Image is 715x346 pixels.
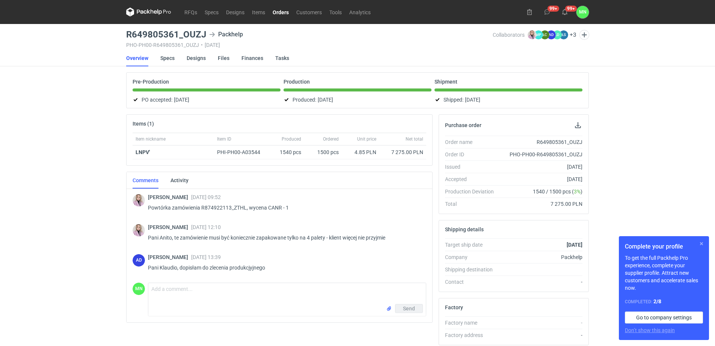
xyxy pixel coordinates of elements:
[559,6,571,18] button: 99+
[445,319,500,327] div: Factory name
[445,253,500,261] div: Company
[133,254,145,267] figcaption: AD
[133,283,145,295] figcaption: MN
[445,138,500,146] div: Order name
[181,7,201,16] a: RFQs
[304,145,342,159] div: 1500 pcs
[445,226,484,232] h2: Shipping details
[500,319,582,327] div: -
[500,278,582,286] div: -
[576,6,589,18] div: Małgorzata Nowotna
[133,283,145,295] div: Małgorzata Nowotna
[218,50,229,66] a: Files
[625,254,703,292] p: To get the full Packhelp Pro experience, complete your supplier profile. Attract new customers an...
[217,136,231,142] span: Item ID
[434,79,457,85] p: Shipment
[553,30,562,39] figcaption: ŁD
[126,42,493,48] div: PHO-PH00-R649805361_OUZJ [DATE]
[284,79,310,85] p: Production
[406,136,423,142] span: Net total
[269,7,293,16] a: Orders
[579,30,589,40] button: Edit collaborators
[382,148,423,156] div: 7 275.00 PLN
[403,306,415,311] span: Send
[445,241,500,249] div: Target ship date
[136,136,166,142] span: Item nickname
[293,7,326,16] a: Customers
[445,175,500,183] div: Accepted
[148,203,420,212] p: Powtórka zamówienia R874922113_ZTHL, wycena CANR - 1
[323,136,339,142] span: Ordered
[133,224,145,237] img: Klaudia Wiśniewska
[148,194,191,200] span: [PERSON_NAME]
[201,7,222,16] a: Specs
[148,263,420,272] p: Pani Klaudio, dopisłam do zlecenia produkcjyjnego
[136,149,150,155] strong: LNPV'
[500,331,582,339] div: -
[445,304,463,310] h2: Factory
[357,136,376,142] span: Unit price
[570,31,576,38] button: +3
[540,30,549,39] figcaption: ŁC
[133,121,154,127] h2: Items (1)
[574,189,581,195] span: 3%
[625,242,703,251] h1: Complete your profile
[126,50,148,66] a: Overview
[500,253,582,261] div: Packhelp
[533,188,582,195] span: 1540 / 1500 pcs ( )
[170,172,189,189] a: Activity
[174,95,189,104] span: [DATE]
[201,42,203,48] span: •
[133,194,145,207] img: Klaudia Wiśniewska
[493,32,525,38] span: Collaborators
[434,95,582,104] div: Shipped:
[445,266,500,273] div: Shipping destination
[148,224,191,230] span: [PERSON_NAME]
[445,278,500,286] div: Contact
[133,254,145,267] div: Anita Dolczewska
[148,254,191,260] span: [PERSON_NAME]
[282,136,301,142] span: Produced
[248,7,269,16] a: Items
[395,304,423,313] button: Send
[345,7,374,16] a: Analytics
[160,50,175,66] a: Specs
[567,242,582,248] strong: [DATE]
[534,30,543,39] figcaption: MP
[445,122,481,128] h2: Purchase order
[217,148,267,156] div: PHI-PH00-A03544
[625,298,703,306] div: Completed:
[445,151,500,158] div: Order ID
[445,331,500,339] div: Factory address
[191,254,221,260] span: [DATE] 13:39
[133,95,281,104] div: PO accepted:
[559,30,568,39] figcaption: ŁS
[697,239,706,248] button: Skip for now
[148,233,420,242] p: Pani Anito, te zamówienie musi być koniecznie zapakowane tylko na 4 palety - klient więcej nie pr...
[126,30,206,39] h3: R649805361_OUZJ
[445,200,500,208] div: Total
[576,6,589,18] button: MN
[284,95,431,104] div: Produced:
[191,224,221,230] span: [DATE] 12:10
[241,50,263,66] a: Finances
[133,79,169,85] p: Pre-Production
[318,95,333,104] span: [DATE]
[465,95,480,104] span: [DATE]
[209,30,243,39] div: Packhelp
[500,138,582,146] div: R649805361_OUZJ
[541,6,553,18] button: 99+
[133,172,158,189] a: Comments
[275,50,289,66] a: Tasks
[625,327,675,334] button: Don’t show this again
[500,151,582,158] div: PHO-PH00-R649805361_OUZJ
[222,7,248,16] a: Designs
[445,163,500,171] div: Issued
[573,121,582,130] button: Download PO
[547,30,556,39] figcaption: AD
[270,145,304,159] div: 1540 pcs
[625,312,703,324] a: Go to company settings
